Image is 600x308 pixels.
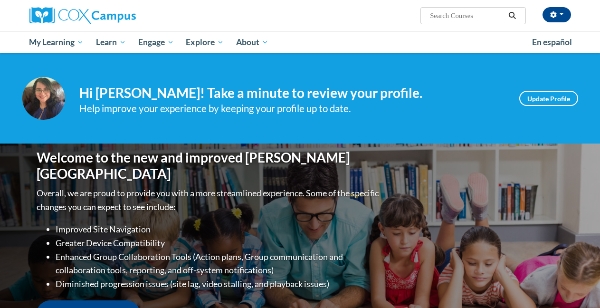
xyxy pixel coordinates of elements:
[29,37,84,48] span: My Learning
[79,85,505,101] h4: Hi [PERSON_NAME]! Take a minute to review your profile.
[186,37,224,48] span: Explore
[90,31,132,53] a: Learn
[96,37,126,48] span: Learn
[138,37,174,48] span: Engage
[429,10,505,21] input: Search Courses
[532,37,572,47] span: En español
[29,7,136,24] img: Cox Campus
[29,7,200,24] a: Cox Campus
[526,32,578,52] a: En español
[562,270,592,300] iframe: Botón para iniciar la ventana de mensajería
[56,222,381,236] li: Improved Site Navigation
[56,236,381,250] li: Greater Device Compatibility
[37,150,381,182] h1: Welcome to the new and improved [PERSON_NAME][GEOGRAPHIC_DATA]
[230,31,275,53] a: About
[519,91,578,106] a: Update Profile
[543,7,571,22] button: Account Settings
[505,10,519,21] button: Search
[180,31,230,53] a: Explore
[79,101,505,116] div: Help improve your experience by keeping your profile up to date.
[23,31,90,53] a: My Learning
[22,77,65,120] img: Profile Image
[132,31,180,53] a: Engage
[236,37,268,48] span: About
[56,277,381,291] li: Diminished progression issues (site lag, video stalling, and playback issues)
[37,186,381,214] p: Overall, we are proud to provide you with a more streamlined experience. Some of the specific cha...
[22,31,578,53] div: Main menu
[56,250,381,278] li: Enhanced Group Collaboration Tools (Action plans, Group communication and collaboration tools, re...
